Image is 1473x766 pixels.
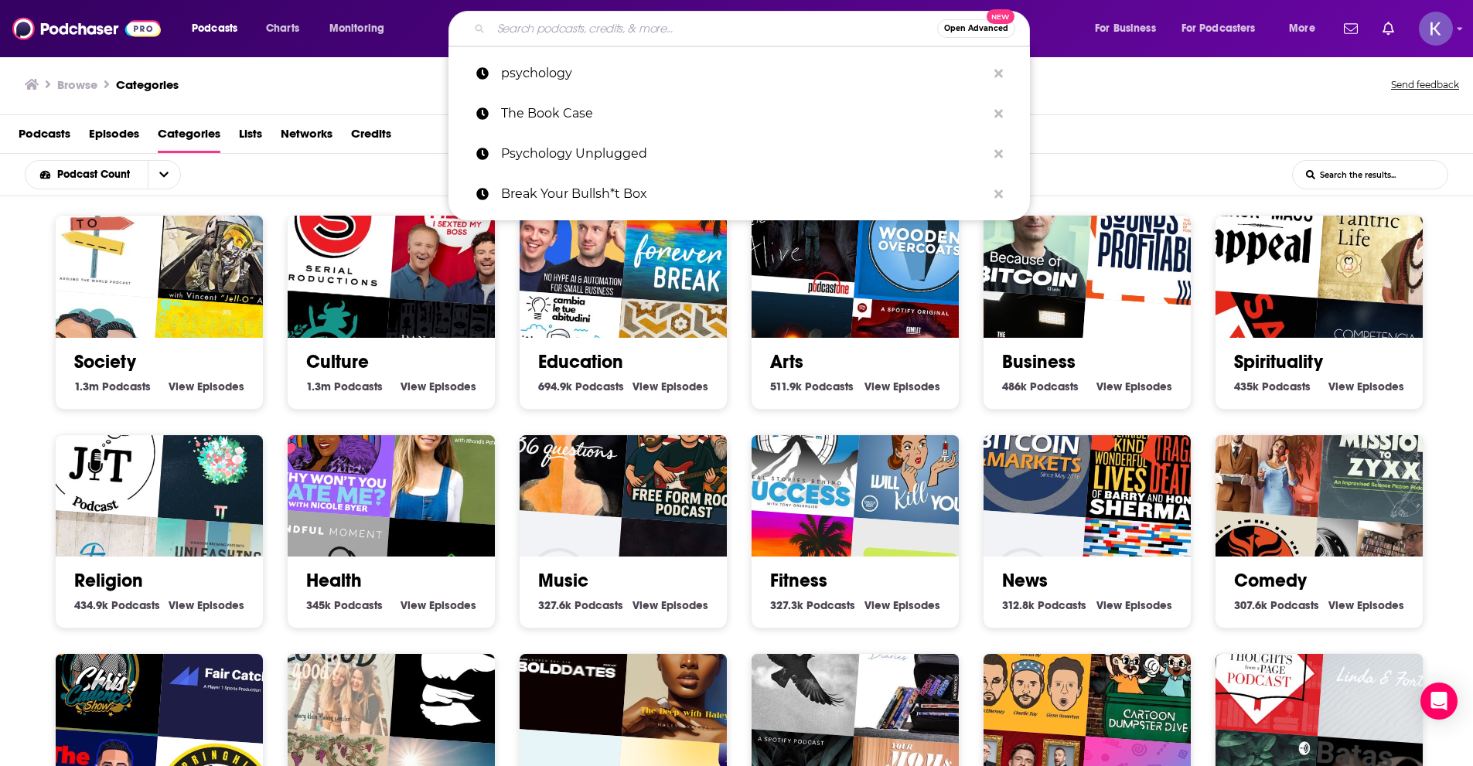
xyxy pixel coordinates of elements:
[501,134,987,174] p: Psychology Unplugged
[661,380,708,393] span: Episodes
[622,393,755,526] img: Free Form Rock Podcast
[1419,12,1453,46] button: Show profile menu
[448,134,1030,174] a: Psychology Unplugged
[281,121,332,153] span: Networks
[306,350,369,373] a: Culture
[538,350,623,373] a: Education
[57,77,97,92] h3: Browse
[730,384,863,517] img: The Real Stories Behind Success
[1318,393,1451,526] img: Mission To Zyxx
[169,598,244,612] a: View Religion Episodes
[169,598,194,612] span: View
[1194,604,1327,737] img: Thoughts from a Page Podcast
[864,380,940,393] a: View Arts Episodes
[266,384,399,517] img: Why Won't You Date Me? with Nicole Byer
[854,612,987,745] img: The Black Case Diaries Movie/TV Podcast
[1234,598,1267,612] span: 307.6k
[1002,598,1086,612] a: 312.8k News Podcasts
[158,612,291,745] img: Fair Catch
[622,612,755,745] img: The Deep With Haley
[538,569,588,592] a: Music
[501,94,987,134] p: The Book Case
[1234,569,1307,592] a: Comedy
[962,384,1095,517] img: Bitcoin & Markets
[448,94,1030,134] a: The Book Case
[1234,598,1319,612] a: 307.6k Comedy Podcasts
[12,14,161,43] img: Podchaser - Follow, Share and Rate Podcasts
[74,598,160,612] a: 434.9k Religion Podcasts
[1328,380,1404,393] a: View Spirituality Episodes
[74,569,143,592] a: Religion
[158,121,220,153] span: Categories
[864,598,940,612] a: View Fitness Episodes
[501,174,987,214] p: Break Your Bullsh*t Box
[864,380,890,393] span: View
[538,598,571,612] span: 327.6k
[893,380,940,393] span: Episodes
[962,604,1095,737] img: The Always Sunny Podcast
[575,598,623,612] span: Podcasts
[622,174,755,307] div: Forever Break
[1194,384,1327,517] img: Your Mom & Dad
[306,569,362,592] a: Health
[1002,350,1076,373] a: Business
[1194,165,1327,298] div: Black Mass Appeal: Modern Satanism for the Masses
[730,604,863,737] div: The Ghosts of Harrenhal: A Song of Ice and Fire Podcast (ASOIAF)
[1357,380,1404,393] span: Episodes
[351,121,391,153] span: Credits
[1030,380,1079,393] span: Podcasts
[770,380,802,393] span: 511.9k
[74,380,99,393] span: 1.3m
[169,380,244,393] a: View Society Episodes
[854,393,987,526] div: This Podcast Will Kill You
[1086,612,1219,745] img: Cartoon Dumpster Dive
[1084,16,1175,41] button: open menu
[319,16,404,41] button: open menu
[538,598,623,612] a: 327.6k Music Podcasts
[1086,393,1219,526] img: The No Good, Terribly Kind, Wonderful Lives and Tragic Deaths of Barry and Honey Sherman
[19,121,70,153] a: Podcasts
[74,380,151,393] a: 1.3m Society Podcasts
[158,393,291,526] div: The Creation Stories
[1420,683,1458,720] div: Open Intercom Messenger
[306,598,383,612] a: 345k Health Podcasts
[633,380,708,393] a: View Education Episodes
[893,598,940,612] span: Episodes
[854,174,987,307] img: Wooden Overcoats
[429,598,476,612] span: Episodes
[1086,174,1219,307] img: Sounds Profitable
[390,174,523,307] img: Help I Sexted My Boss
[498,165,631,298] img: Authority Hacker Podcast – AI & Automation for Small biz & Marketers
[148,161,180,189] button: open menu
[401,598,426,612] span: View
[1171,16,1278,41] button: open menu
[1419,12,1453,46] span: Logged in as kpearson13190
[89,121,139,153] a: Episodes
[1095,18,1156,39] span: For Business
[1125,380,1172,393] span: Episodes
[498,384,631,517] div: 36 Questions – The Podcast Musical
[1234,350,1323,373] a: Spirituality
[1096,380,1172,393] a: View Business Episodes
[1125,598,1172,612] span: Episodes
[239,121,262,153] span: Lists
[266,604,399,737] div: is God good?
[575,380,624,393] span: Podcasts
[1328,598,1354,612] span: View
[770,380,854,393] a: 511.9k Arts Podcasts
[1002,569,1048,592] a: News
[34,604,167,737] img: Chris Cadence Show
